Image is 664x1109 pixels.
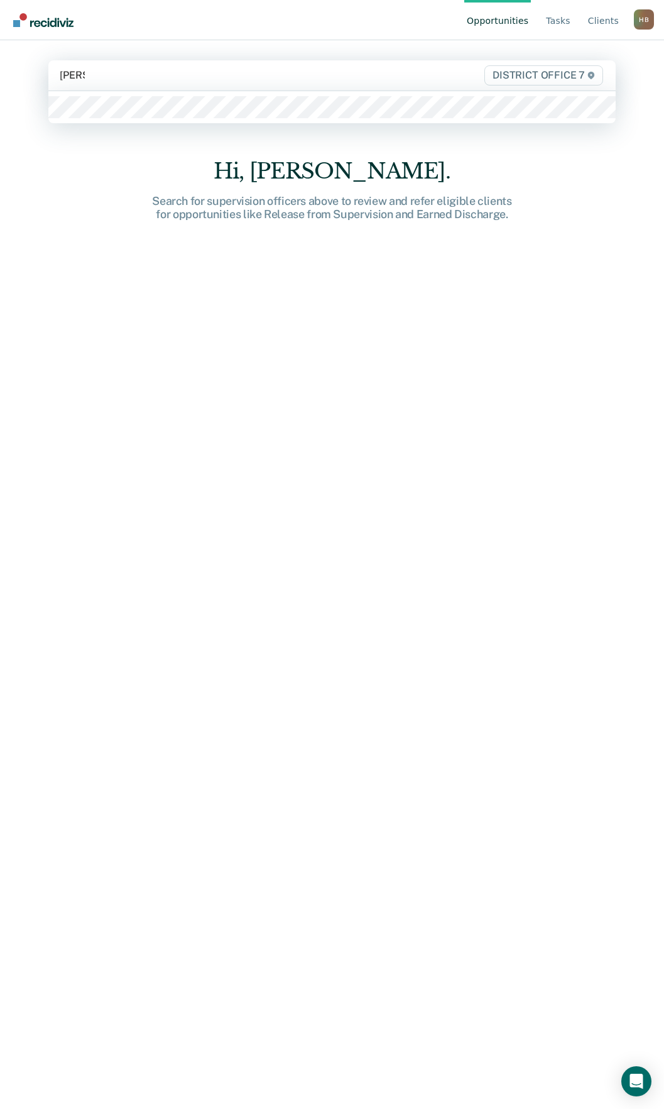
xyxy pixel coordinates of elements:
div: H B [634,9,654,30]
span: DISTRICT OFFICE 7 [484,65,603,86]
img: Recidiviz [13,13,73,27]
div: Search for supervision officers above to review and refer eligible clients for opportunities like... [131,194,533,221]
button: Profile dropdown button [634,9,654,30]
div: Open Intercom Messenger [621,1066,651,1096]
div: Hi, [PERSON_NAME]. [131,158,533,184]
